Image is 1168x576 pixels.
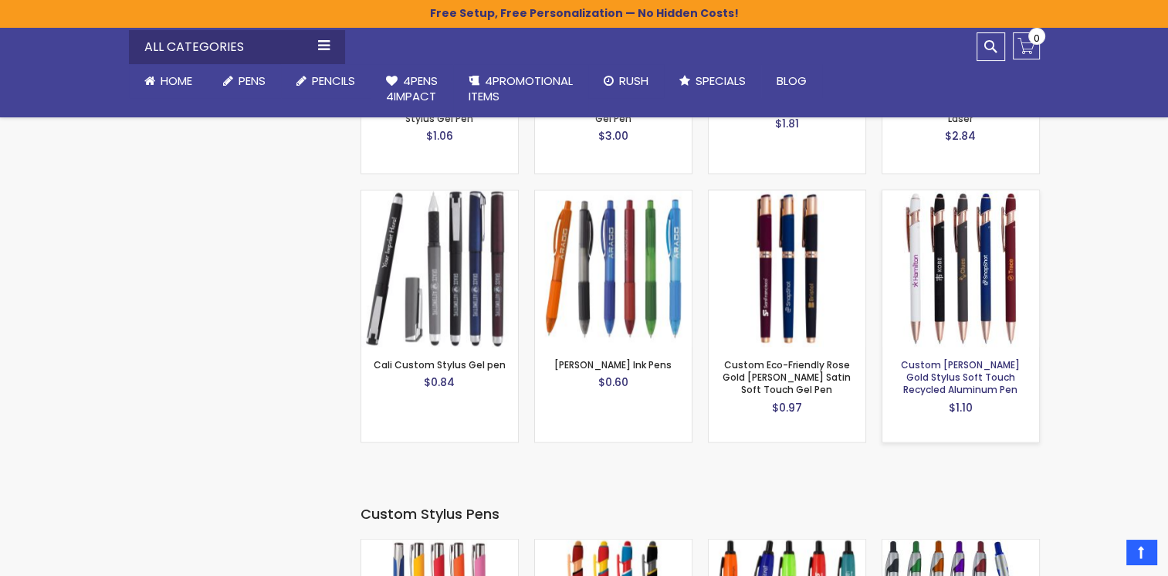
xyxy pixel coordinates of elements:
span: $0.60 [598,374,628,389]
a: Home [129,64,208,98]
span: Custom Stylus Pens [361,503,499,523]
span: Specials [696,73,746,89]
a: Custom Lexi Rose Gold Stylus Soft Touch Recycled Aluminum Pen [882,189,1039,202]
a: 4Pens4impact [371,64,453,114]
a: Superhero Ellipse Softy Pen with Stylus - Laser Engraved [535,538,692,551]
img: Cali Custom Stylus Gel pen [361,190,518,347]
span: 4PROMOTIONAL ITEMS [469,73,573,104]
span: $1.10 [949,399,973,415]
a: Cali Custom Stylus Gel pen [374,357,506,371]
a: Neon-Bright Promo Pens - Special Offer [709,538,865,551]
span: $0.84 [424,374,455,389]
a: 4PROMOTIONALITEMS [453,64,588,114]
a: Specials [664,64,761,98]
span: Pencils [312,73,355,89]
a: Pens [208,64,281,98]
a: Cali Custom Stylus Gel pen [361,189,518,202]
iframe: Google Customer Reviews [1041,534,1168,576]
a: Rush [588,64,664,98]
img: Custom Eco-Friendly Rose Gold Earl Satin Soft Touch Gel Pen [709,190,865,347]
span: Rush [619,73,648,89]
span: 0 [1034,31,1040,46]
img: Custom Lexi Rose Gold Stylus Soft Touch Recycled Aluminum Pen [882,190,1039,347]
a: 0 [1013,32,1040,59]
span: Pens [239,73,266,89]
a: Custom Eco-Friendly Rose Gold Earl Satin Soft Touch Gel Pen [709,189,865,202]
img: Cliff Gel Ink Pens [535,190,692,347]
div: All Categories [129,30,345,64]
span: 4Pens 4impact [386,73,438,104]
a: Pencils [281,64,371,98]
span: $2.84 [945,127,976,143]
span: Blog [777,73,807,89]
a: Slim Jen Silver Stylus [882,538,1039,551]
span: $1.06 [426,127,453,143]
span: $0.97 [772,399,802,415]
a: Blog [761,64,822,98]
span: $3.00 [598,127,628,143]
a: Color Stylus Pens [361,538,518,551]
a: Custom Eco-Friendly Rose Gold [PERSON_NAME] Satin Soft Touch Gel Pen [723,357,851,395]
span: $1.81 [775,115,799,130]
a: Cliff Gel Ink Pens [535,189,692,202]
span: Home [161,73,192,89]
a: Custom [PERSON_NAME] Gold Stylus Soft Touch Recycled Aluminum Pen [901,357,1020,395]
a: [PERSON_NAME] Ink Pens [554,357,672,371]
